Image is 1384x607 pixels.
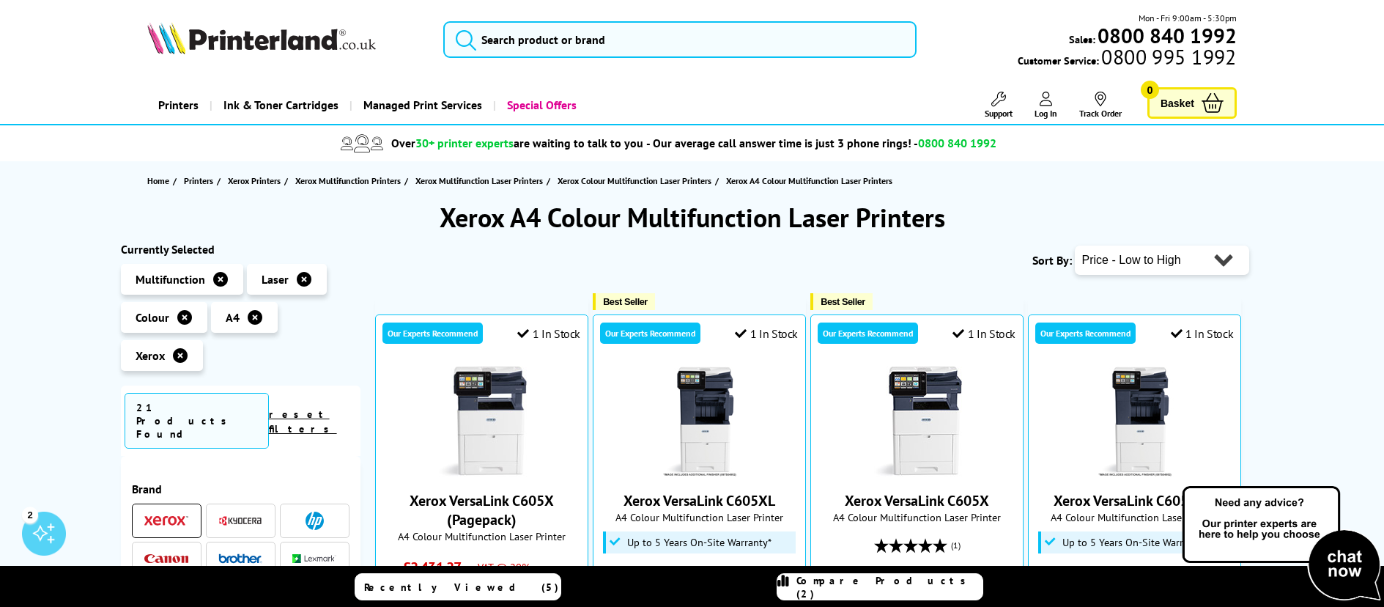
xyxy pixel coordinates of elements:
[1035,92,1057,119] a: Log In
[355,573,561,600] a: Recently Viewed (5)
[951,531,961,559] span: (1)
[223,87,338,124] span: Ink & Toner Cartridges
[1147,87,1237,119] a: Basket 0
[1035,323,1136,344] div: Our Experts Recommend
[952,326,1015,341] div: 1 In Stock
[292,554,336,563] img: Lexmark
[121,242,361,257] div: Currently Selected
[218,515,262,526] img: Kyocera
[144,515,188,526] img: Xerox
[427,367,537,477] img: Xerox VersaLink C605X (Pagepack)
[1171,326,1234,341] div: 1 In Stock
[144,512,188,530] a: Xerox
[269,408,337,435] a: reset filters
[1095,29,1237,43] a: 0800 840 1992
[845,491,989,510] a: Xerox VersaLink C605X
[558,173,711,188] span: Xerox Colour Multifunction Laser Printers
[147,87,210,124] a: Printers
[735,326,798,341] div: 1 In Stock
[1179,484,1384,604] img: Open Live Chat window
[136,272,205,287] span: Multifunction
[1139,11,1237,25] span: Mon - Fri 9:00am - 5:30pm
[1054,491,1216,510] a: Xerox VersaLink C605XLW
[391,136,643,150] span: Over are waiting to talk to you
[295,173,401,188] span: Xerox Multifunction Printers
[403,558,461,577] span: £2,431.27
[415,136,514,150] span: 30+ printer experts
[184,173,213,188] span: Printers
[627,537,771,548] span: Up to 5 Years On-Site Warranty*
[1099,50,1236,64] span: 0800 995 1992
[218,550,262,568] a: Brother
[818,510,1015,524] span: A4 Colour Multifunction Laser Printer
[228,173,281,188] span: Xerox Printers
[646,136,996,150] span: - Our average call answer time is just 3 phone rings! -
[810,293,873,310] button: Best Seller
[1141,81,1159,99] span: 0
[349,87,493,124] a: Managed Print Services
[603,296,648,307] span: Best Seller
[862,465,972,479] a: Xerox VersaLink C605X
[226,310,240,325] span: A4
[1035,108,1057,119] span: Log In
[382,323,483,344] div: Our Experts Recommend
[292,512,336,530] a: HP
[136,310,169,325] span: Colour
[645,465,755,479] a: Xerox VersaLink C605XL
[918,136,996,150] span: 0800 840 1992
[427,465,537,479] a: Xerox VersaLink C605X (Pagepack)
[295,173,404,188] a: Xerox Multifunction Printers
[517,326,580,341] div: 1 In Stock
[184,173,217,188] a: Printers
[292,550,336,568] a: Lexmark
[144,550,188,568] a: Canon
[1032,253,1072,268] span: Sort By:
[121,200,1264,235] h1: Xerox A4 Colour Multifunction Laser Printers
[1062,537,1207,548] span: Up to 5 Years On-Site Warranty*
[1080,367,1190,477] img: Xerox VersaLink C605XLW
[410,491,554,529] a: Xerox VersaLink C605X (Pagepack)
[147,173,173,188] a: Home
[1098,22,1237,49] b: 0800 840 1992
[862,367,972,477] img: Xerox VersaLink C605X
[1080,465,1190,479] a: Xerox VersaLink C605XLW
[218,553,262,564] img: Brother
[726,175,892,186] span: Xerox A4 Colour Multifunction Laser Printers
[22,507,38,523] div: 2
[228,173,284,188] a: Xerox Printers
[136,348,165,363] span: Xerox
[210,87,349,124] a: Ink & Toner Cartridges
[1036,510,1233,524] span: A4 Colour Multifunction Laser Printer
[1018,50,1236,67] span: Customer Service:
[818,323,918,344] div: Our Experts Recommend
[593,293,655,310] button: Best Seller
[262,272,289,287] span: Laser
[645,367,755,477] img: Xerox VersaLink C605XL
[443,21,916,58] input: Search product or brand
[821,296,865,307] span: Best Seller
[125,393,269,449] span: 21 Products Found
[985,108,1013,119] span: Support
[218,512,262,530] a: Kyocera
[415,173,543,188] span: Xerox Multifunction Laser Printers
[147,22,425,57] a: Printerland Logo
[383,529,580,543] span: A4 Colour Multifunction Laser Printer
[985,92,1013,119] a: Support
[1161,93,1194,113] span: Basket
[132,482,350,496] span: Brand
[1079,92,1122,119] a: Track Order
[796,574,983,600] span: Compare Products (2)
[777,573,983,600] a: Compare Products (2)
[147,22,376,54] img: Printerland Logo
[493,87,588,124] a: Special Offers
[623,491,775,510] a: Xerox VersaLink C605XL
[415,173,547,188] a: Xerox Multifunction Laser Printers
[306,512,324,530] img: HP
[558,173,715,188] a: Xerox Colour Multifunction Laser Printers
[144,554,188,564] img: Canon
[600,323,700,344] div: Our Experts Recommend
[601,510,798,524] span: A4 Colour Multifunction Laser Printer
[465,560,530,574] span: ex VAT @ 20%
[364,581,559,594] span: Recently Viewed (5)
[1069,32,1095,46] span: Sales:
